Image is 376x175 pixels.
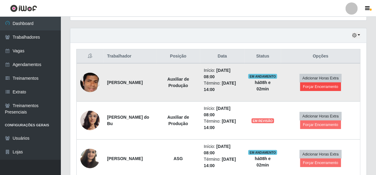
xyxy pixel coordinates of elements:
[167,77,189,88] strong: Auxiliar de Produção
[107,80,143,85] strong: [PERSON_NAME]
[300,82,341,91] button: Forçar Encerramento
[300,74,341,82] button: Adicionar Horas Extra
[80,145,100,171] img: 1748573558798.jpeg
[107,156,143,161] strong: [PERSON_NAME]
[204,68,231,79] time: [DATE] 08:00
[300,121,341,129] button: Forçar Encerramento
[255,80,271,91] strong: há 08 h e 02 min
[167,115,189,126] strong: Auxiliar de Produção
[204,144,231,155] time: [DATE] 08:00
[248,74,277,79] span: EM ANDAMENTO
[204,67,241,80] li: Início:
[300,159,341,167] button: Forçar Encerramento
[252,118,274,123] span: EM REVISÃO
[255,156,271,167] strong: há 08 h e 02 min
[204,80,241,93] li: Término:
[10,5,37,12] img: CoreUI Logo
[204,118,241,131] li: Término:
[204,143,241,156] li: Início:
[204,106,231,117] time: [DATE] 08:00
[107,115,149,126] strong: [PERSON_NAME] do Bu
[80,107,100,133] img: 1739920078548.jpeg
[204,156,241,169] li: Término:
[200,49,245,64] th: Data
[248,150,277,155] span: EM ANDAMENTO
[156,49,200,64] th: Posição
[80,69,100,96] img: 1709861924003.jpeg
[281,49,360,64] th: Opções
[300,150,341,159] button: Adicionar Horas Extra
[204,105,241,118] li: Início:
[103,49,156,64] th: Trabalhador
[300,112,341,121] button: Adicionar Horas Extra
[174,156,183,161] strong: ASG
[245,49,281,64] th: Status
